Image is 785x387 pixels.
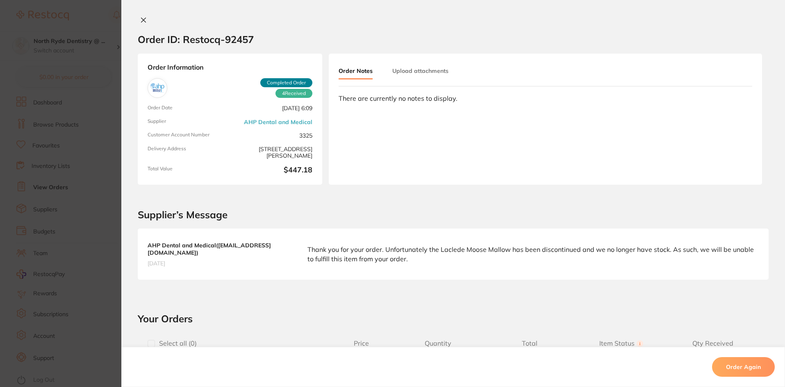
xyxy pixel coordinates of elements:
[331,339,392,347] span: Price
[275,89,312,98] span: Received
[233,132,312,139] span: 3325
[138,312,769,325] h2: Your Orders
[138,209,769,221] h2: Supplier’s Message
[244,119,312,125] a: AHP Dental and Medical
[148,105,227,112] span: Order Date
[260,78,312,87] span: Completed Order
[392,339,484,347] span: Quantity
[484,339,576,347] span: Total
[148,242,291,256] b: AHP Dental and Medical ( [EMAIL_ADDRESS][DOMAIN_NAME] )
[148,118,227,125] span: Supplier
[138,33,254,45] h2: Order ID: Restocq- 92457
[233,105,312,112] span: [DATE] 6:09
[148,166,227,175] span: Total Value
[150,80,165,96] img: AHP Dental and Medical
[148,146,227,159] span: Delivery Address
[148,63,312,72] strong: Order Information
[712,357,775,377] button: Order Again
[233,166,312,175] b: $447.18
[667,339,759,347] span: Qty Received
[233,146,312,159] span: [STREET_ADDRESS][PERSON_NAME]
[155,339,197,347] span: Select all ( 0 )
[576,339,667,347] span: Item Status
[148,260,291,267] span: [DATE]
[392,63,448,78] button: Upload attachments
[148,132,227,139] span: Customer Account Number
[339,95,752,102] div: There are currently no notes to display.
[339,63,373,79] button: Order Notes
[307,245,759,263] p: Thank you for your order. Unfortunately the Laclede Moose Mallow has been discontinued and we no ...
